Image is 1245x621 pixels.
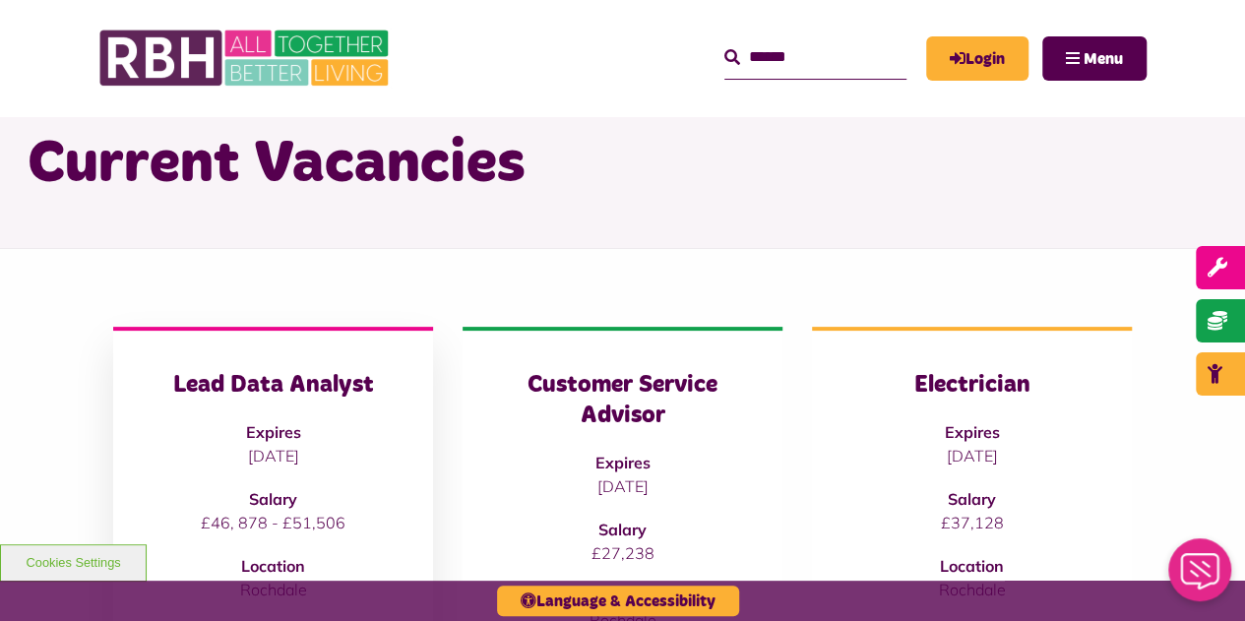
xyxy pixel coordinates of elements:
strong: Location [940,556,1004,576]
button: Language & Accessibility [497,586,739,616]
h3: Electrician [851,370,1092,401]
p: [DATE] [502,474,743,498]
p: £37,128 [851,511,1092,534]
h1: Current Vacancies [28,126,1218,203]
p: £27,238 [502,541,743,565]
strong: Location [241,556,305,576]
strong: Salary [249,489,297,509]
iframe: Netcall Web Assistant for live chat [1156,532,1245,621]
button: Navigation [1042,36,1147,81]
p: [DATE] [851,444,1092,467]
p: [DATE] [153,444,394,467]
p: Rochdale [851,578,1092,601]
p: £46, 878 - £51,506 [153,511,394,534]
strong: Expires [594,453,650,472]
p: Rochdale [153,578,394,601]
h3: Lead Data Analyst [153,370,394,401]
span: Menu [1084,51,1123,67]
img: RBH [98,20,394,96]
input: Search [724,36,906,79]
strong: Salary [948,489,996,509]
h3: Customer Service Advisor [502,370,743,431]
a: MyRBH [926,36,1028,81]
strong: Salary [598,520,647,539]
strong: Expires [246,422,301,442]
strong: Expires [944,422,999,442]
